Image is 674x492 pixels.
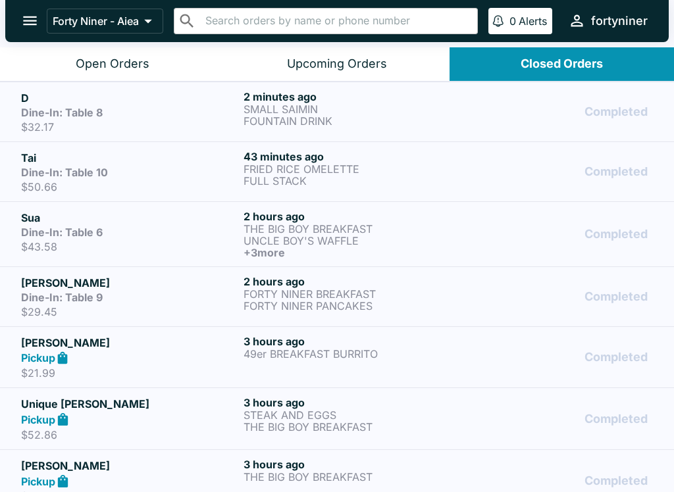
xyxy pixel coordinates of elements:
h6: 2 hours ago [244,210,461,223]
p: THE BIG BOY BREAKFAST [244,471,461,483]
strong: Dine-In: Table 6 [21,226,103,239]
p: SMALL SAIMIN [244,103,461,115]
h5: [PERSON_NAME] [21,275,238,291]
div: Closed Orders [521,57,603,72]
strong: Pickup [21,413,55,426]
h6: 43 minutes ago [244,150,461,163]
h6: 2 hours ago [244,275,461,288]
p: FORTY NINER BREAKFAST [244,288,461,300]
h5: [PERSON_NAME] [21,458,238,474]
h5: Unique [PERSON_NAME] [21,396,238,412]
p: FORTY NINER PANCAKES [244,300,461,312]
div: Open Orders [76,57,149,72]
h5: Sua [21,210,238,226]
strong: Dine-In: Table 9 [21,291,103,304]
button: Forty Niner - Aiea [47,9,163,34]
p: 49er BREAKFAST BURRITO [244,348,461,360]
p: FULL STACK [244,175,461,187]
h5: [PERSON_NAME] [21,335,238,351]
div: Upcoming Orders [287,57,387,72]
button: open drawer [13,4,47,37]
div: fortyniner [591,13,648,29]
p: UNCLE BOY'S WAFFLE [244,235,461,247]
p: $29.45 [21,305,238,318]
p: FOUNTAIN DRINK [244,115,461,127]
p: THE BIG BOY BREAKFAST [244,421,461,433]
p: $21.99 [21,366,238,380]
h6: 3 hours ago [244,396,461,409]
h6: + 3 more [244,247,461,258]
input: Search orders by name or phone number [201,12,472,30]
p: FRIED RICE OMELETTE [244,163,461,175]
strong: Dine-In: Table 8 [21,106,103,119]
h6: 3 hours ago [244,458,461,471]
p: Alerts [519,14,547,28]
strong: Dine-In: Table 10 [21,166,108,179]
strong: Pickup [21,351,55,364]
p: $50.66 [21,180,238,193]
strong: Pickup [21,475,55,488]
h5: Tai [21,150,238,166]
p: $43.58 [21,240,238,253]
p: $52.86 [21,428,238,441]
p: $32.17 [21,120,238,134]
h6: 2 minutes ago [244,90,461,103]
h6: 3 hours ago [244,335,461,348]
button: fortyniner [563,7,653,35]
p: Forty Niner - Aiea [53,14,139,28]
h5: D [21,90,238,106]
p: 0 [509,14,516,28]
p: THE BIG BOY BREAKFAST [244,223,461,235]
p: STEAK AND EGGS [244,409,461,421]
